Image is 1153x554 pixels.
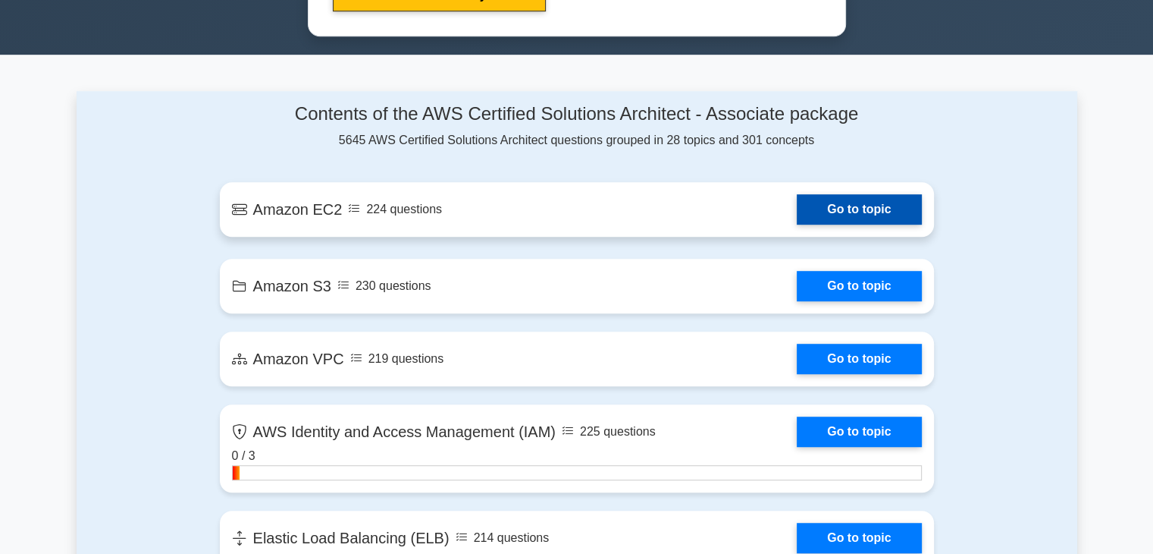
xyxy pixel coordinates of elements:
a: Go to topic [797,417,921,447]
a: Go to topic [797,344,921,374]
a: Go to topic [797,194,921,225]
a: Go to topic [797,271,921,301]
a: Go to topic [797,523,921,553]
h4: Contents of the AWS Certified Solutions Architect - Associate package [220,103,934,125]
div: 5645 AWS Certified Solutions Architect questions grouped in 28 topics and 301 concepts [220,103,934,150]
